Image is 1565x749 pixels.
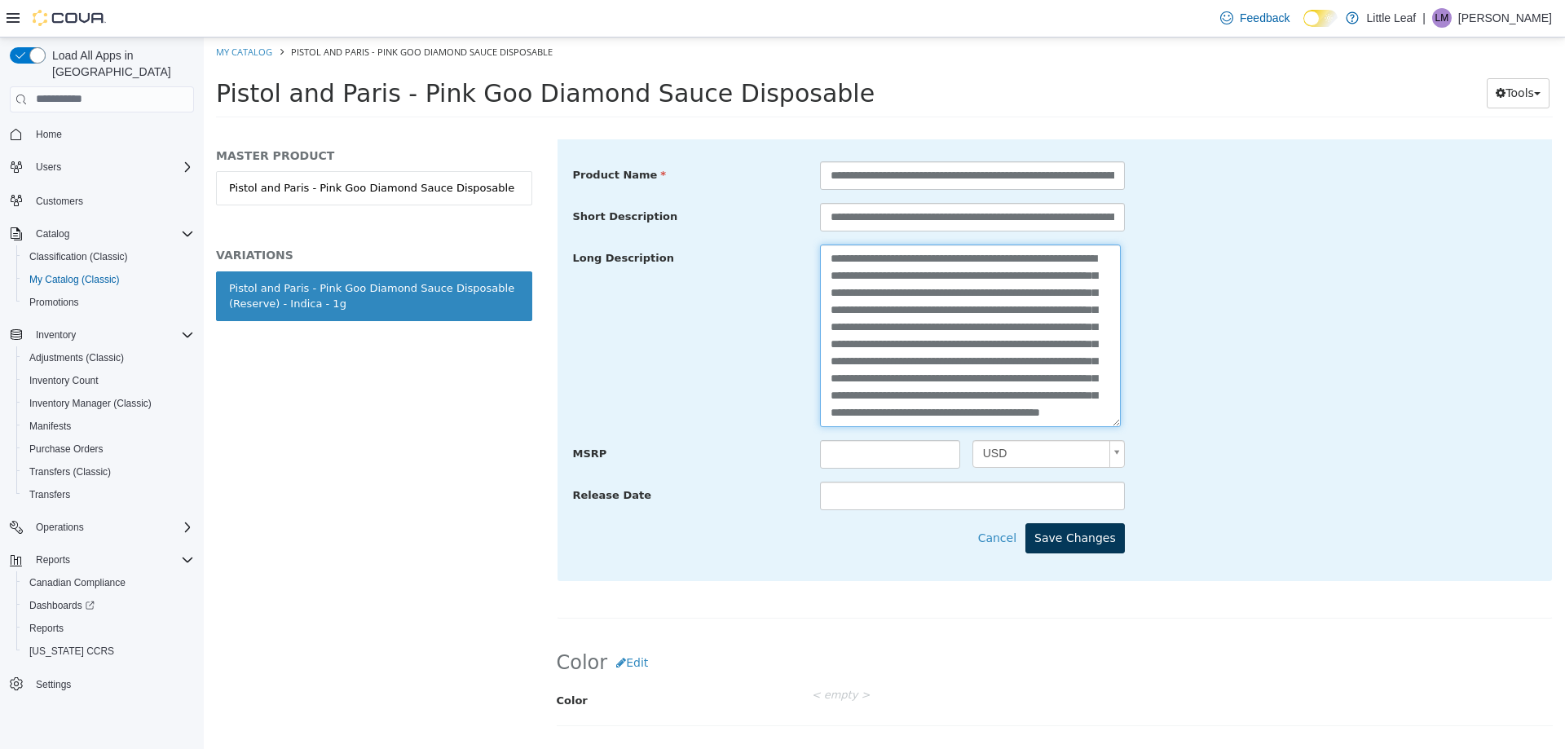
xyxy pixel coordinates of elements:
span: Catalog [29,224,194,244]
span: Catalog [36,227,69,240]
a: Canadian Compliance [23,573,132,593]
span: Purchase Orders [23,439,194,459]
span: Adjustments (Classic) [23,348,194,368]
a: Dashboards [23,596,101,615]
span: Home [29,124,194,144]
a: Purchase Orders [23,439,110,459]
a: Transfers (Classic) [23,462,117,482]
a: Home [29,125,68,144]
img: Cova [33,10,106,26]
button: Home [3,122,201,146]
span: Inventory Count [23,371,194,390]
span: MSRP [369,410,403,422]
span: My Catalog (Classic) [23,270,194,289]
span: Settings [29,674,194,694]
span: Load All Apps in [GEOGRAPHIC_DATA] [46,47,194,80]
span: Inventory Count [29,374,99,387]
div: Leanne McPhie [1432,8,1452,28]
button: My Catalog (Classic) [16,268,201,291]
span: Customers [29,190,194,210]
button: Transfers (Classic) [16,460,201,483]
span: Settings [36,678,71,691]
span: Reports [29,622,64,635]
button: Edit [403,610,453,641]
button: Reports [3,549,201,571]
span: Operations [29,518,194,537]
button: Inventory Manager (Classic) [16,392,201,415]
span: My Catalog (Classic) [29,273,120,286]
input: Dark Mode [1303,10,1338,27]
span: Classification (Classic) [29,250,128,263]
a: My Catalog (Classic) [23,270,126,289]
span: Users [36,161,61,174]
span: Feedback [1240,10,1289,26]
span: Inventory [29,325,194,345]
button: Canadian Compliance [16,571,201,594]
span: Reports [23,619,194,638]
span: Operations [36,521,84,534]
span: Dark Mode [1303,27,1304,28]
a: Inventory Count [23,371,105,390]
span: Home [36,128,62,141]
p: | [1422,8,1426,28]
span: Customers [36,195,83,208]
a: Settings [29,675,77,694]
a: Feedback [1214,2,1296,34]
button: Users [29,157,68,177]
span: Transfers [23,485,194,504]
span: Inventory Manager (Classic) [29,397,152,410]
h2: Color [353,610,1350,641]
span: Canadian Compliance [23,573,194,593]
button: Users [3,156,201,178]
span: Pistol and Paris - Pink Goo Diamond Sauce Disposable [12,42,671,70]
button: Tools [1283,41,1346,71]
nav: Complex example [10,116,194,738]
label: Color [341,650,596,672]
button: Customers [3,188,201,212]
h5: VARIATIONS [12,210,328,225]
button: Catalog [3,222,201,245]
a: Reports [23,619,70,638]
button: Inventory [29,325,82,345]
button: Operations [3,516,201,539]
button: Operations [29,518,90,537]
span: Transfers (Classic) [29,465,111,478]
span: Reports [36,553,70,566]
a: My Catalog [12,8,68,20]
span: Reports [29,550,194,570]
a: [US_STATE] CCRS [23,641,121,661]
span: [US_STATE] CCRS [29,645,114,658]
button: Purchase Orders [16,438,201,460]
a: USD [769,403,921,430]
button: Adjustments (Classic) [16,346,201,369]
span: Purchase Orders [29,443,104,456]
button: Settings [3,672,201,696]
div: Pistol and Paris - Pink Goo Diamond Sauce Disposable (Reserve) - Indica - 1g [25,243,315,275]
a: Customers [29,192,90,211]
span: Inventory Manager (Classic) [23,394,194,413]
span: Classification (Classic) [23,247,194,267]
button: Reports [29,550,77,570]
button: Inventory [3,324,201,346]
span: Release Date [369,452,448,464]
a: Promotions [23,293,86,312]
span: Product Name [369,131,463,143]
a: Classification (Classic) [23,247,134,267]
a: Transfers [23,485,77,504]
p: Little Leaf [1367,8,1417,28]
span: LM [1435,8,1449,28]
span: Promotions [29,296,79,309]
span: Washington CCRS [23,641,194,661]
a: Adjustments (Classic) [23,348,130,368]
span: Long Description [369,214,470,227]
button: [US_STATE] CCRS [16,640,201,663]
span: Pistol and Paris - Pink Goo Diamond Sauce Disposable [87,8,349,20]
span: Manifests [23,416,194,436]
button: Inventory Count [16,369,201,392]
button: Promotions [16,291,201,314]
span: Canadian Compliance [29,576,126,589]
button: Save Changes [822,486,921,516]
button: Catalog [29,224,76,244]
span: Dashboards [23,596,194,615]
span: USD [769,403,899,430]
